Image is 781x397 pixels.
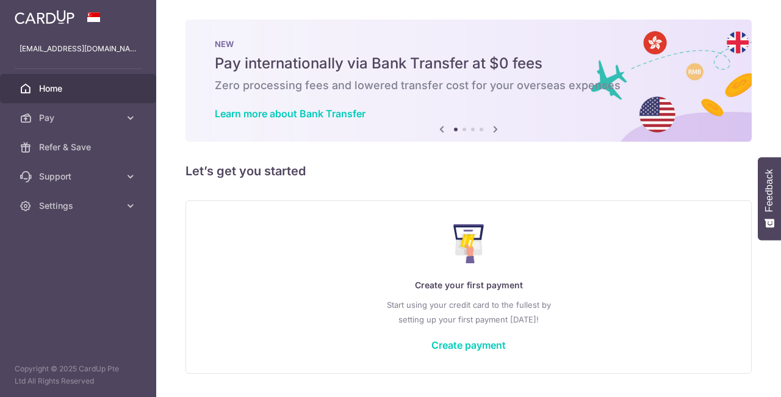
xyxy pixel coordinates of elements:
[215,54,722,73] h5: Pay internationally via Bank Transfer at $0 fees
[764,169,775,212] span: Feedback
[215,78,722,93] h6: Zero processing fees and lowered transfer cost for your overseas expenses
[211,297,727,327] p: Start using your credit card to the fullest by setting up your first payment [DATE]!
[215,39,722,49] p: NEW
[211,278,727,293] p: Create your first payment
[39,82,120,95] span: Home
[215,107,365,120] a: Learn more about Bank Transfer
[758,157,781,240] button: Feedback - Show survey
[185,161,752,181] h5: Let’s get you started
[39,141,120,153] span: Refer & Save
[15,10,74,24] img: CardUp
[453,224,484,263] img: Make Payment
[431,339,506,351] a: Create payment
[185,20,752,142] img: Bank transfer banner
[39,112,120,124] span: Pay
[20,43,137,55] p: [EMAIL_ADDRESS][DOMAIN_NAME]
[39,200,120,212] span: Settings
[39,170,120,183] span: Support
